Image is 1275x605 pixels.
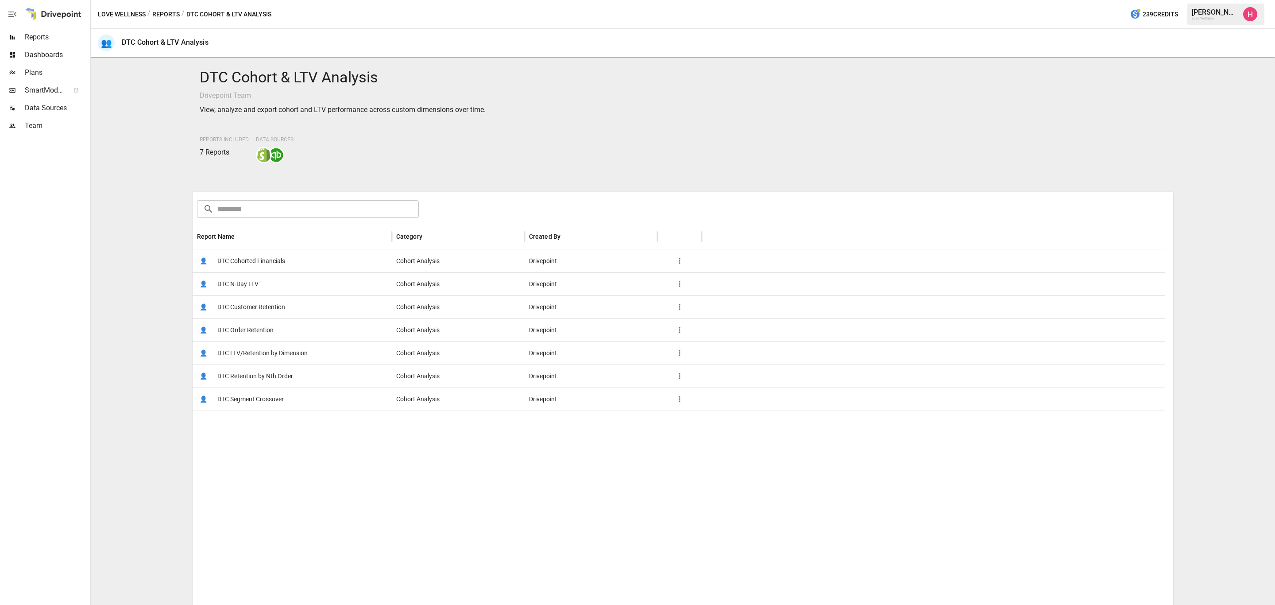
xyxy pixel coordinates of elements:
[98,35,115,51] div: 👥
[98,9,146,20] button: Love Wellness
[25,32,89,43] span: Reports
[423,230,436,243] button: Sort
[1192,8,1238,16] div: [PERSON_NAME]
[525,318,657,341] div: Drivepoint
[197,392,210,406] span: 👤
[217,296,285,318] span: DTC Customer Retention
[392,388,525,411] div: Cohort Analysis
[25,67,89,78] span: Plans
[197,369,210,383] span: 👤
[200,68,1167,87] h4: DTC Cohort & LTV Analysis
[200,105,1167,115] p: View, analyze and export cohort and LTV performance across custom dimensions over time.
[392,272,525,295] div: Cohort Analysis
[1126,6,1182,23] button: 239Credits
[257,148,271,162] img: shopify
[25,50,89,60] span: Dashboards
[392,318,525,341] div: Cohort Analysis
[1243,7,1257,21] img: Hayley Rovet
[525,365,657,388] div: Drivepoint
[217,342,308,365] span: DTC LTV/Retention by Dimension
[236,230,248,243] button: Sort
[217,319,274,341] span: DTC Order Retention
[392,341,525,365] div: Cohort Analysis
[182,9,185,20] div: /
[197,300,210,314] span: 👤
[197,233,235,240] div: Report Name
[197,346,210,360] span: 👤
[217,365,293,388] span: DTC Retention by Nth Order
[529,233,561,240] div: Created By
[525,272,657,295] div: Drivepoint
[197,254,210,268] span: 👤
[525,341,657,365] div: Drivepoint
[525,249,657,272] div: Drivepoint
[1238,2,1263,27] button: Hayley Rovet
[392,365,525,388] div: Cohort Analysis
[200,90,1167,101] p: Drivepoint Team
[396,233,422,240] div: Category
[152,9,180,20] button: Reports
[1192,16,1238,20] div: Love Wellness
[197,323,210,337] span: 👤
[200,136,249,143] span: Reports Included
[147,9,151,20] div: /
[217,250,285,272] span: DTC Cohorted Financials
[561,230,574,243] button: Sort
[525,295,657,318] div: Drivepoint
[392,249,525,272] div: Cohort Analysis
[1143,9,1178,20] span: 239 Credits
[25,120,89,131] span: Team
[25,85,64,96] span: SmartModel
[217,388,284,411] span: DTC Segment Crossover
[25,103,89,113] span: Data Sources
[200,147,249,158] p: 7 Reports
[256,136,294,143] span: Data Sources
[525,388,657,411] div: Drivepoint
[217,273,259,295] span: DTC N-Day LTV
[392,295,525,318] div: Cohort Analysis
[122,38,209,47] div: DTC Cohort & LTV Analysis
[197,277,210,291] span: 👤
[269,148,283,162] img: quickbooks
[63,84,70,95] span: ™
